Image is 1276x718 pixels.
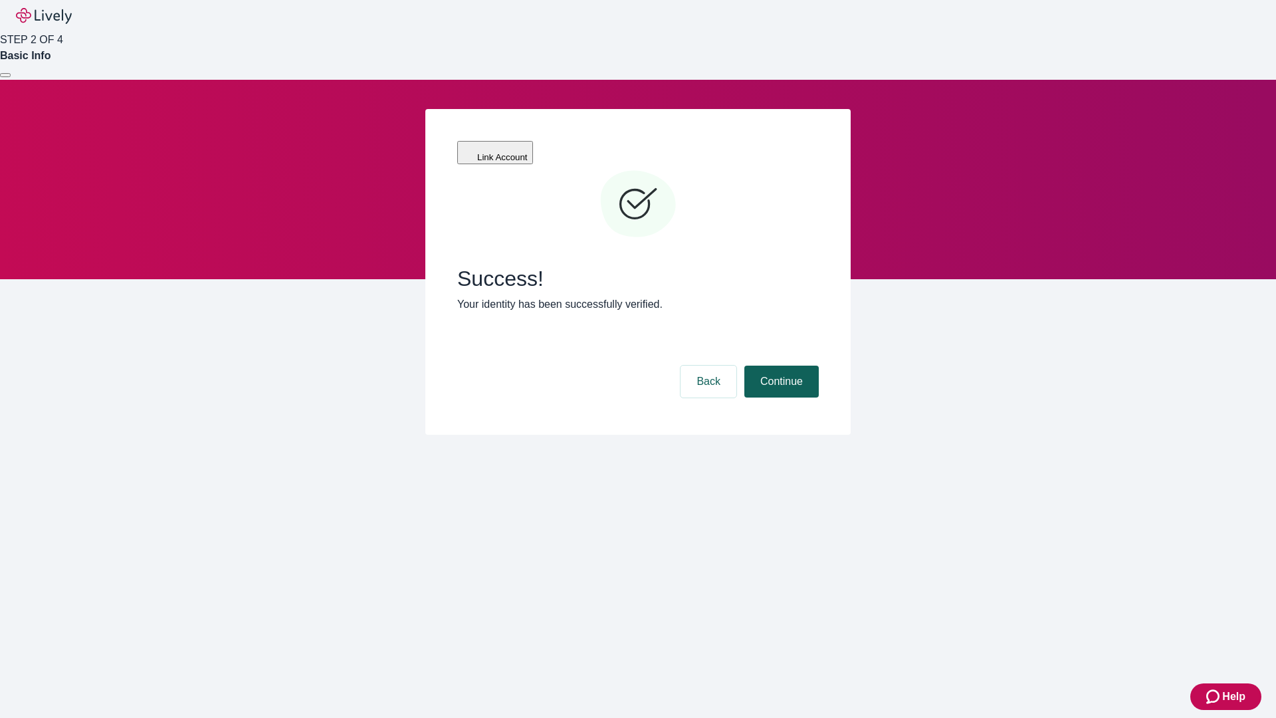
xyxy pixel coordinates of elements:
span: Success! [457,266,819,291]
p: Your identity has been successfully verified. [457,297,819,312]
img: Lively [16,8,72,24]
button: Back [681,366,736,398]
button: Link Account [457,141,533,164]
span: Help [1222,689,1245,705]
svg: Zendesk support icon [1206,689,1222,705]
button: Continue [744,366,819,398]
button: Zendesk support iconHelp [1190,683,1261,710]
svg: Checkmark icon [598,165,678,245]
